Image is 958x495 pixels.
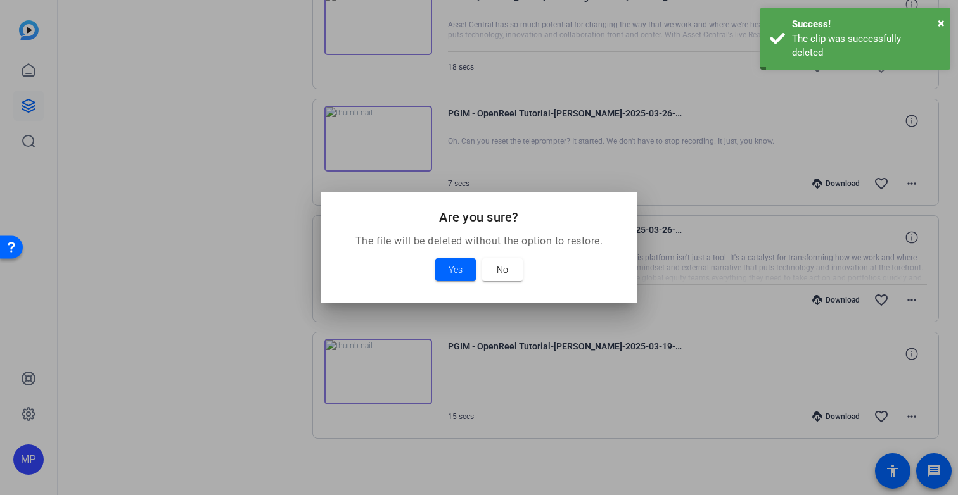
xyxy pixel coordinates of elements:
[938,15,945,30] span: ×
[435,258,476,281] button: Yes
[938,13,945,32] button: Close
[449,262,463,277] span: Yes
[792,32,941,60] div: The clip was successfully deleted
[497,262,508,277] span: No
[336,207,622,227] h2: Are you sure?
[792,17,941,32] div: Success!
[336,234,622,249] p: The file will be deleted without the option to restore.
[482,258,523,281] button: No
